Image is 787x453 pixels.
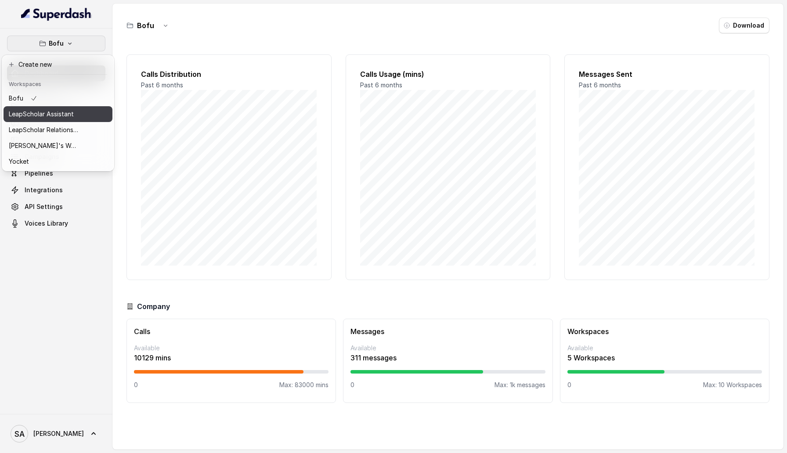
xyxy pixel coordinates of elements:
p: Bofu [9,93,23,104]
button: Create new [4,57,112,72]
p: [PERSON_NAME]'s Workspace [9,140,79,151]
p: LeapScholar Assistant [9,109,74,119]
button: Bofu [7,36,105,51]
header: Workspaces [4,76,112,90]
p: Yocket [9,156,29,167]
div: Bofu [2,55,114,171]
p: Bofu [49,38,64,49]
p: LeapScholar Relationship Manager [9,125,79,135]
